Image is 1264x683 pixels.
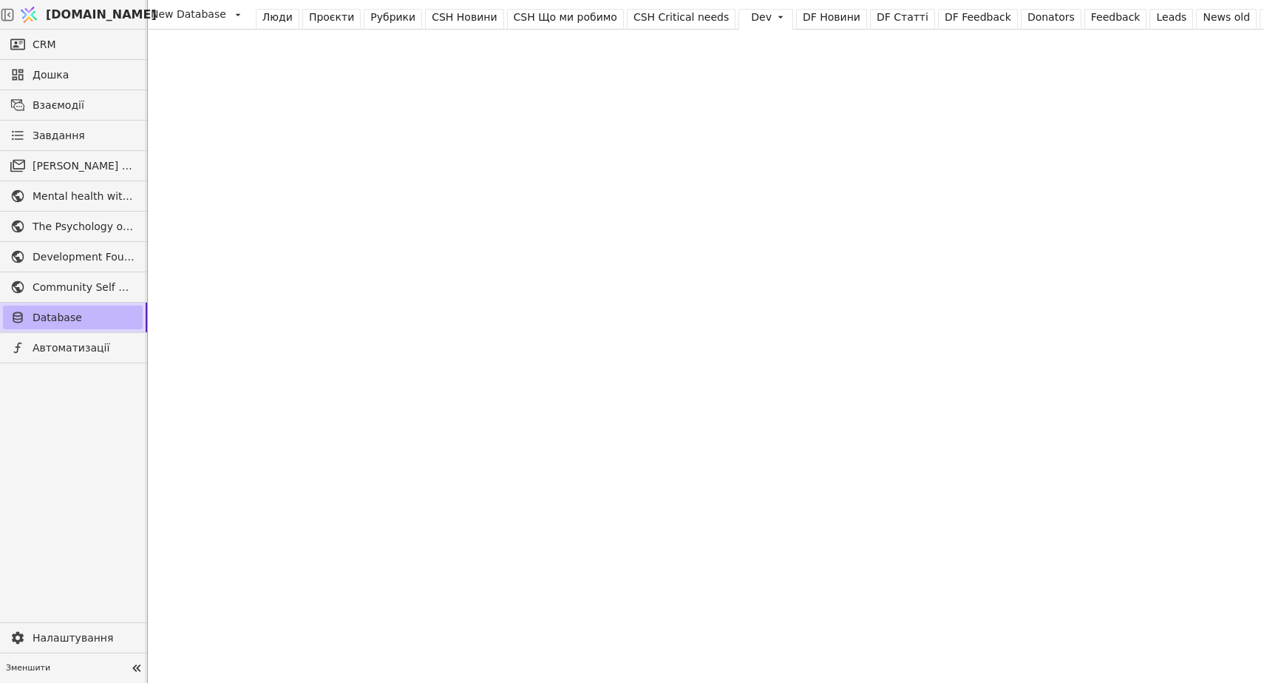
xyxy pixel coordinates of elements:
span: [PERSON_NAME] розсилки [33,158,135,174]
a: Development Foundation [3,245,143,269]
a: CRM [3,33,143,56]
a: Feedback [1084,9,1147,30]
a: CSH Critical needs [627,9,735,30]
a: Рубрики [364,9,422,30]
a: CSH Новини [425,9,503,30]
a: DF Новини [796,9,867,30]
a: [PERSON_NAME] розсилки [3,154,143,178]
span: Завдання [33,128,85,144]
span: Зменшити [6,662,126,675]
a: Люди [256,9,299,30]
a: Mental health without prejudice project [3,184,143,208]
a: Donators [1021,9,1081,30]
a: CSH Що ми робимо [507,9,624,30]
div: CSH Новини [432,10,497,25]
a: Дошка [3,63,143,87]
div: Feedback [1091,10,1141,25]
a: Проєкти [302,9,361,30]
span: Development Foundation [33,249,135,265]
a: DF Статті [870,9,935,30]
div: DF Новини [803,10,860,25]
div: News old [1203,10,1250,25]
span: Налаштування [33,630,135,646]
a: Автоматизації [3,336,143,360]
span: Community Self Help [33,280,135,295]
a: [DOMAIN_NAME] [15,1,148,29]
img: Logo [18,1,40,29]
span: New Database [151,7,226,22]
a: Завдання [3,124,143,147]
a: Database [3,306,143,329]
span: The Psychology of War [33,219,135,235]
span: Database [33,310,135,326]
div: Проєкти [309,10,354,25]
a: News old [1196,9,1257,30]
a: Leads [1149,9,1193,30]
a: Community Self Help [3,275,143,299]
span: Взаємодії [33,98,135,113]
span: Mental health without prejudice project [33,189,135,204]
a: Dev [738,9,793,30]
div: CSH Що ми робимо [514,10,617,25]
a: Взаємодії [3,93,143,117]
div: CSH Critical needs [633,10,729,25]
a: Налаштування [3,626,143,650]
div: Dev [751,10,772,25]
div: DF Feedback [945,10,1011,25]
div: Leads [1156,10,1186,25]
div: DF Статті [877,10,928,25]
div: Рубрики [370,10,415,25]
span: Дошка [33,67,135,83]
div: Люди [262,10,293,25]
a: The Psychology of War [3,215,143,238]
span: Автоматизації [33,340,135,356]
span: CRM [33,37,56,53]
a: DF Feedback [938,9,1018,30]
span: [DOMAIN_NAME] [46,6,157,24]
div: Donators [1027,10,1075,25]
